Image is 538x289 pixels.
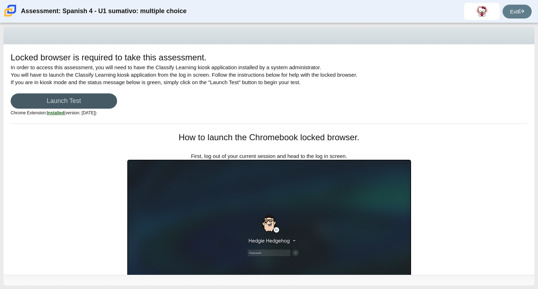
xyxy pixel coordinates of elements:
div: In order to access this assessment, you will need to have the Classify Learning kiosk application... [11,51,527,124]
img: Carmen School of Science & Technology [3,3,18,18]
a: Carmen School of Science & Technology [3,13,18,19]
h1: Locked browser is required to take this assessment. [11,51,206,64]
div: Assessment: Spanish 4 - U1 sumativo: multiple choice [21,3,187,20]
img: jennifer.moreno.rZb4cN [476,6,488,17]
u: Installed [47,110,64,115]
h1: How to launch the Chromebook locked browser. [127,131,411,143]
small: Chrome Extension: [11,110,96,115]
span: (version: [DATE]) [47,110,96,115]
a: Exit [503,5,532,18]
a: Launch Test [11,93,117,109]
